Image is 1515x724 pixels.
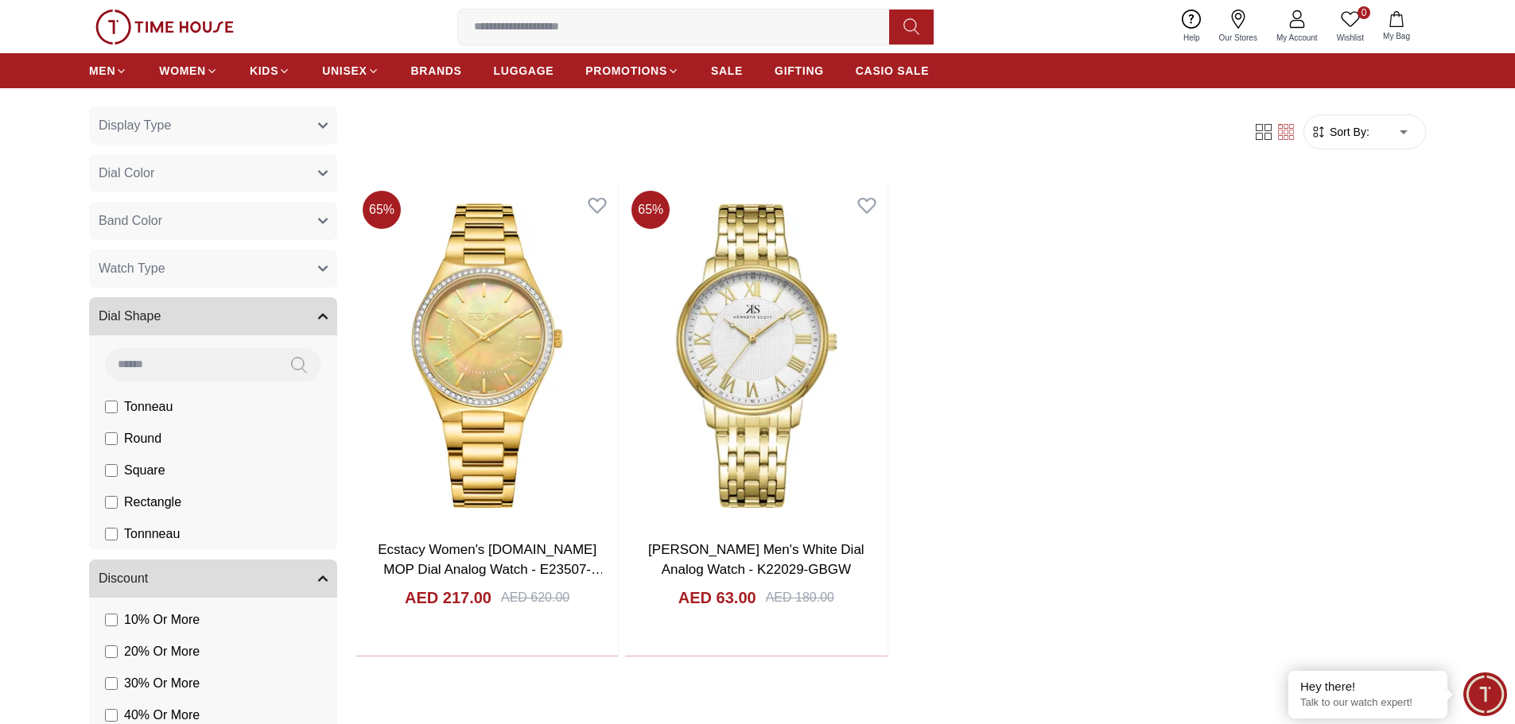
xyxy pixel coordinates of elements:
span: Tonnneau [124,525,180,544]
span: Our Stores [1213,32,1264,44]
button: Band Color [89,202,337,240]
input: Square [105,464,118,477]
input: 10% Or More [105,614,118,626]
div: Chat Widget [1463,672,1507,716]
span: MEN [89,63,115,79]
input: Tonnneau [105,528,118,540]
span: UNISEX [322,63,367,79]
span: 30 % Or More [124,674,200,693]
span: PROMOTIONS [585,63,667,79]
button: Dial Color [89,154,337,192]
a: 0Wishlist [1327,6,1373,47]
input: Rectangle [105,496,118,509]
button: Watch Type [89,250,337,288]
a: CASIO SALE [856,56,930,85]
span: Tonneau [124,397,173,416]
span: Dial Shape [99,307,161,326]
span: CASIO SALE [856,63,930,79]
span: My Bag [1377,30,1416,42]
span: 0 [1358,6,1370,19]
a: KIDS [250,56,290,85]
span: Band Color [99,211,162,230]
a: PROMOTIONS [585,56,679,85]
span: Round [124,429,161,448]
span: Help [1177,32,1206,44]
a: [PERSON_NAME] Men's White Dial Analog Watch - K22029-GBGW [648,542,864,578]
button: My Bag [1373,8,1420,45]
span: Square [124,461,165,480]
button: Sort By: [1311,124,1369,140]
span: WOMEN [159,63,206,79]
span: My Account [1270,32,1324,44]
span: 10 % Or More [124,610,200,629]
span: SALE [711,63,743,79]
a: Ecstacy Women's [DOMAIN_NAME] MOP Dial Analog Watch - E23507-GBGMH [378,542,604,598]
span: GIFTING [775,63,824,79]
a: BRANDS [411,56,462,85]
button: Display Type [89,106,337,145]
a: Our Stores [1210,6,1267,47]
h4: AED 63.00 [678,587,756,609]
span: 20 % Or More [124,642,200,661]
span: Dial Color [99,164,154,183]
a: SALE [711,56,743,85]
input: 30% Or More [105,677,118,690]
img: ... [95,10,234,45]
span: KIDS [250,63,278,79]
button: Dial Shape [89,297,337,335]
a: Help [1174,6,1210,47]
img: Ecstacy Women's M.Green MOP Dial Analog Watch - E23507-GBGMH [356,184,618,526]
div: Hey there! [1300,679,1435,695]
h4: AED 217.00 [405,587,491,609]
input: 40% Or More [105,709,118,722]
span: LUGGAGE [494,63,554,79]
span: Rectangle [124,493,181,512]
a: WOMEN [159,56,218,85]
span: Sort By: [1327,124,1369,140]
span: 65 % [631,191,670,229]
span: Wishlist [1330,32,1370,44]
img: Kenneth Scott Men's White Dial Analog Watch - K22029-GBGW [625,184,887,526]
a: GIFTING [775,56,824,85]
div: AED 620.00 [501,588,569,607]
input: Tonneau [105,401,118,413]
input: Round [105,432,118,445]
a: UNISEX [322,56,379,85]
a: LUGGAGE [494,56,554,85]
a: MEN [89,56,127,85]
span: Watch Type [99,259,165,278]
span: BRANDS [411,63,462,79]
span: 65 % [363,191,401,229]
span: Display Type [99,116,171,135]
span: Discount [99,569,148,588]
input: 20% Or More [105,645,118,658]
p: Talk to our watch expert! [1300,696,1435,710]
button: Discount [89,559,337,598]
div: AED 180.00 [766,588,834,607]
